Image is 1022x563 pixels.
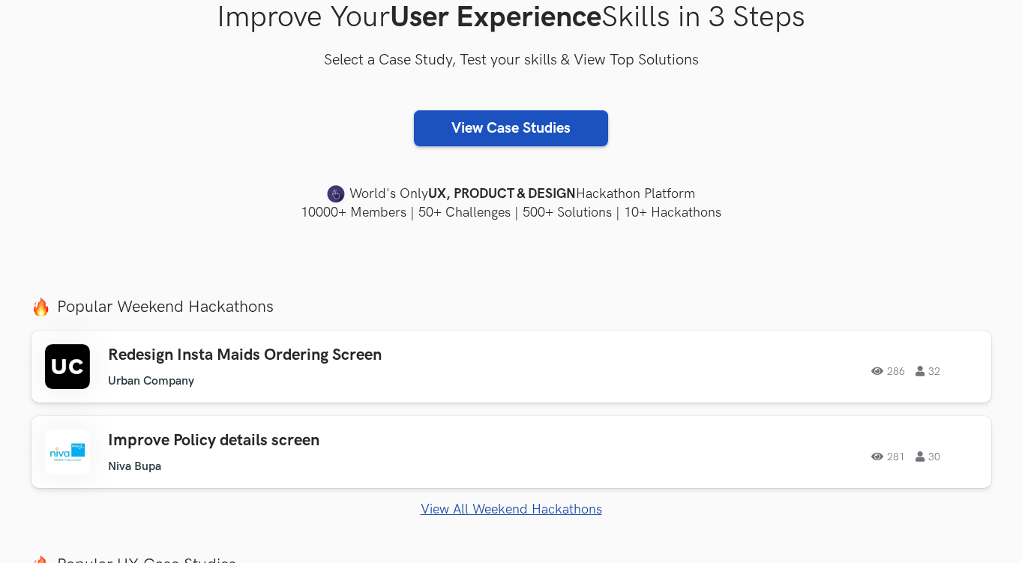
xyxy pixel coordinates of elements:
[916,366,940,376] span: 32
[414,110,608,146] a: View Case Studies
[108,460,161,474] li: Niva Bupa
[428,184,576,205] strong: UX, PRODUCT & DESIGN
[871,451,905,462] span: 281
[31,184,991,205] h4: World's Only Hackathon Platform
[31,297,991,317] label: Popular Weekend Hackathons
[916,451,940,462] span: 30
[108,431,534,451] h3: Improve Policy details screen
[108,346,534,365] h3: Redesign Insta Maids Ordering Screen
[871,366,905,376] span: 286
[108,374,194,388] li: Urban Company
[31,49,991,73] h3: Select a Case Study, Test your skills & View Top Solutions
[31,298,50,316] img: fire.png
[31,502,991,517] a: View All Weekend Hackathons
[327,184,345,204] img: uxhack-favicon-image.png
[31,416,991,488] a: Improve Policy details screen Niva Bupa 281 30
[31,203,991,222] h4: 10000+ Members | 50+ Challenges | 500+ Solutions | 10+ Hackathons
[31,331,991,403] a: Redesign Insta Maids Ordering Screen Urban Company 286 32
